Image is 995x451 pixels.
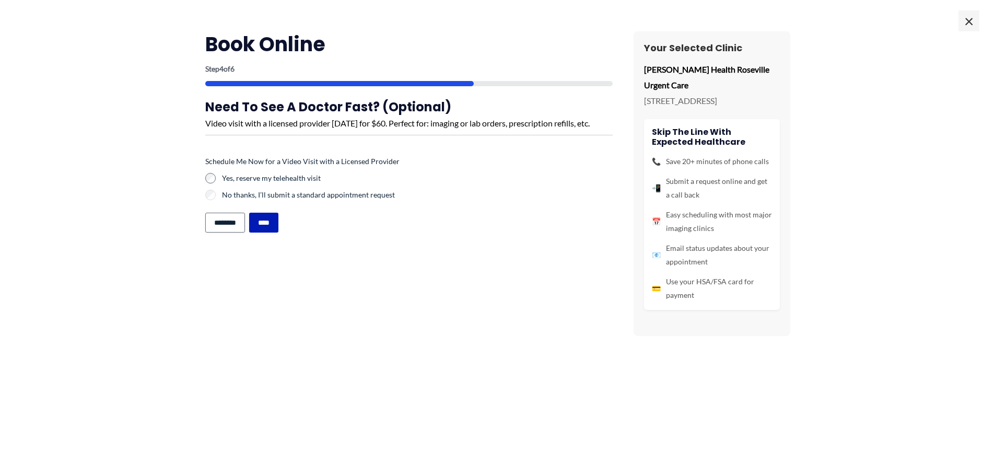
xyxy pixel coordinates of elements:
span: 📞 [652,155,661,168]
span: 📅 [652,215,661,228]
p: [PERSON_NAME] Health Roseville Urgent Care [644,62,780,92]
h3: Need to see a doctor fast? (Optional) [205,99,613,115]
li: Use your HSA/FSA card for payment [652,275,772,302]
div: Video visit with a licensed provider [DATE] for $60. Perfect for: imaging or lab orders, prescrip... [205,115,613,131]
span: × [958,10,979,31]
span: 💳 [652,282,661,295]
p: Step of [205,65,613,73]
span: 📲 [652,181,661,195]
p: [STREET_ADDRESS] [644,93,780,109]
label: No thanks, I’ll submit a standard appointment request [222,190,613,200]
label: Yes, reserve my telehealth visit [222,173,613,183]
span: 6 [230,64,235,73]
span: 4 [219,64,224,73]
li: Submit a request online and get a call back [652,175,772,202]
h4: Skip the line with Expected Healthcare [652,127,772,147]
li: Email status updates about your appointment [652,241,772,269]
h3: Your Selected Clinic [644,42,780,54]
span: 📧 [652,248,661,262]
h2: Book Online [205,31,613,57]
li: Easy scheduling with most major imaging clinics [652,208,772,235]
li: Save 20+ minutes of phone calls [652,155,772,168]
legend: Schedule Me Now for a Video Visit with a Licensed Provider [205,156,400,167]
